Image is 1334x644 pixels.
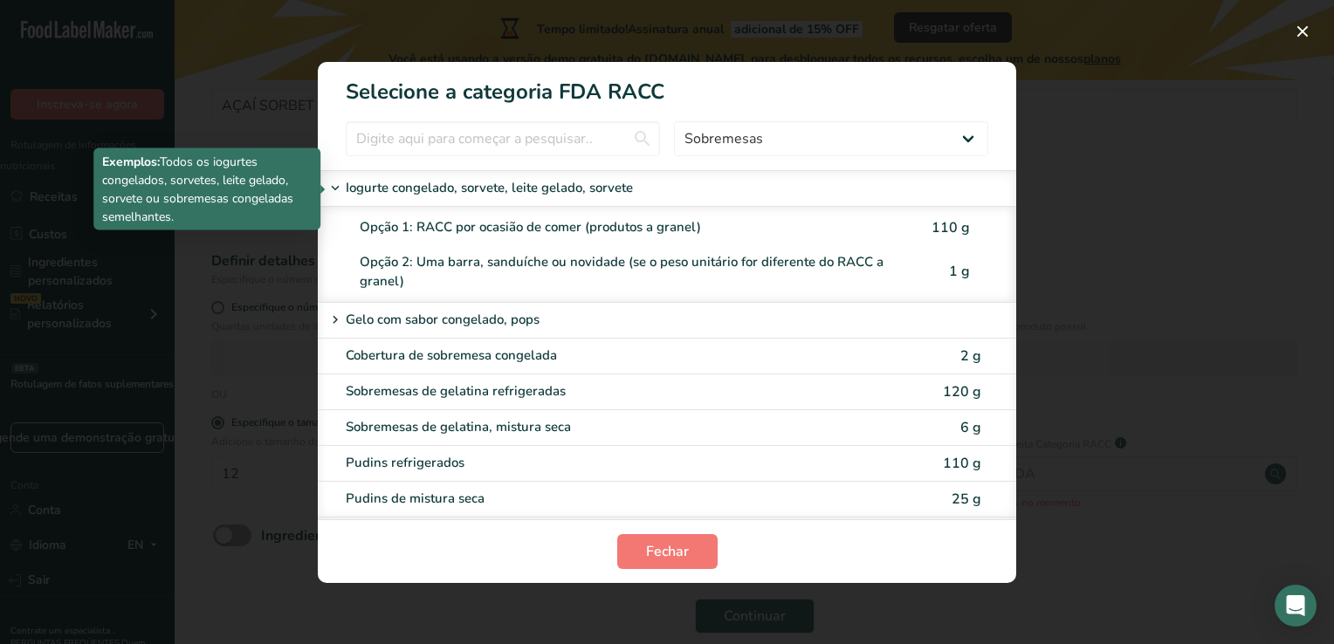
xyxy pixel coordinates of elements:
span: 25 g [952,490,981,509]
span: 2 g [960,346,981,366]
div: Opção 1: RACC por ocasião de comer (produtos a granel) [360,217,918,237]
p: Todos os iogurtes congelados, sorvetes, leite gelado, sorvete ou sobremesas congeladas semelhantes. [102,153,312,226]
p: Iogurte congelado, sorvete, leite gelado, sorvete [346,178,633,199]
span: 110 g [943,454,981,473]
div: Cobertura de sobremesa congelada [346,346,842,366]
input: Digite aqui para começar a pesquisar.. [346,121,660,156]
span: 110 g [932,218,970,237]
div: Opção 2: Uma barra, sanduíche ou novidade (se o peso unitário for diferente do RACC a granel) [360,252,918,291]
span: 120 g [943,382,981,401]
button: Fechar [617,534,718,569]
div: Sobremesas de gelatina, mistura seca [346,417,842,437]
h1: Selecione a categoria FDA RACC [318,62,1016,107]
span: Fechar [646,541,689,562]
div: Pudins de mistura seca [346,489,842,509]
div: Sobremesas de gelatina refrigeradas [346,381,842,401]
p: Gelo com sabor congelado, pops [346,310,540,331]
span: 1 g [949,262,970,281]
b: Exemplos: [102,154,160,170]
div: Pudins refrigerados [346,453,842,473]
span: 6 g [960,418,981,437]
div: Abra o Intercom Messenger [1275,585,1317,627]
